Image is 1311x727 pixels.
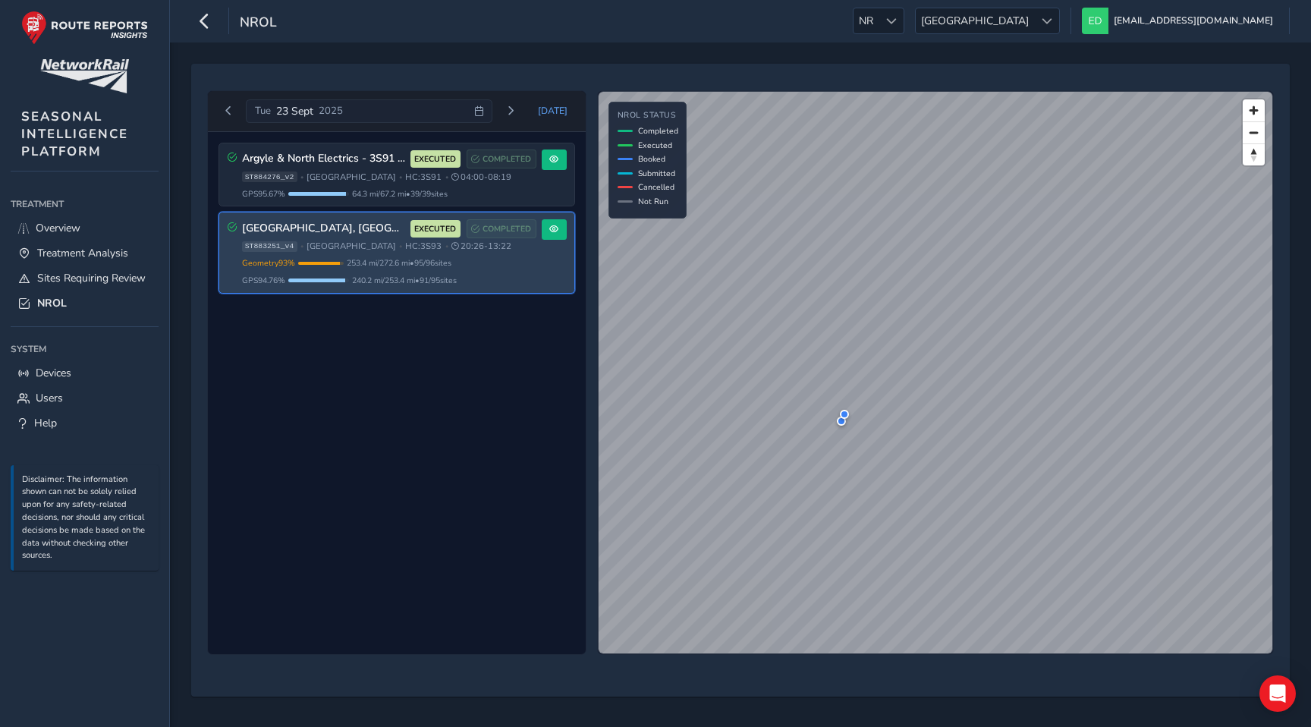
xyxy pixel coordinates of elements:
a: Devices [11,360,159,386]
span: NR [854,8,879,33]
h3: Argyle & North Electrics - 3S91 AM [242,153,405,165]
img: rr logo [21,11,148,45]
span: COMPLETED [483,223,531,235]
a: Help [11,411,159,436]
button: Next day [498,102,523,121]
a: Treatment Analysis [11,241,159,266]
span: • [300,173,303,181]
span: Geometry 93 % [242,257,295,269]
img: diamond-layout [1082,8,1108,34]
span: Overview [36,221,80,235]
span: 240.2 mi / 253.4 mi • 91 / 95 sites [352,275,457,286]
span: Treatment Analysis [37,246,128,260]
div: Open Intercom Messenger [1259,675,1296,712]
div: System [11,338,159,360]
span: ST884276_v2 [242,172,297,182]
span: [GEOGRAPHIC_DATA] [307,172,396,183]
span: HC: 3S93 [405,241,442,252]
span: • [399,242,402,250]
span: [GEOGRAPHIC_DATA] [307,241,396,252]
span: Cancelled [638,181,674,193]
span: 23 Sept [276,104,313,118]
span: NROL [37,296,67,310]
span: EXECUTED [414,153,456,165]
span: ST883251_v4 [242,241,297,252]
button: [EMAIL_ADDRESS][DOMAIN_NAME] [1082,8,1278,34]
a: Sites Requiring Review [11,266,159,291]
span: Users [36,391,63,405]
span: • [399,173,402,181]
span: 2025 [319,104,343,118]
span: Submitted [638,168,675,179]
a: Overview [11,216,159,241]
button: Zoom out [1243,121,1265,143]
span: [GEOGRAPHIC_DATA] [916,8,1034,33]
span: 253.4 mi / 272.6 mi • 95 / 96 sites [347,257,451,269]
span: Executed [638,140,672,151]
h4: NROL Status [618,111,678,121]
span: • [445,242,448,250]
button: Previous day [216,102,241,121]
a: NROL [11,291,159,316]
a: Users [11,386,159,411]
span: COMPLETED [483,153,531,165]
button: Reset bearing to north [1243,143,1265,165]
button: Today [528,99,578,122]
span: • [445,173,448,181]
p: Disclaimer: The information shown can not be solely relied upon for any safety-related decisions,... [22,474,151,563]
span: [EMAIL_ADDRESS][DOMAIN_NAME] [1114,8,1273,34]
span: NROL [240,13,277,34]
img: customer logo [40,59,129,93]
span: Devices [36,366,71,380]
span: GPS 94.76 % [242,275,285,286]
span: SEASONAL INTELLIGENCE PLATFORM [21,108,128,160]
span: Not Run [638,196,668,207]
span: • [300,242,303,250]
div: Treatment [11,193,159,216]
span: Help [34,416,57,430]
span: Booked [638,153,665,165]
h3: [GEOGRAPHIC_DATA], [GEOGRAPHIC_DATA], [GEOGRAPHIC_DATA] 3S93 [242,222,405,235]
span: 20:26 - 13:22 [451,241,511,252]
button: Zoom in [1243,99,1265,121]
span: HC: 3S91 [405,172,442,183]
span: Completed [638,125,678,137]
span: Sites Requiring Review [37,271,146,285]
span: 04:00 - 08:19 [451,172,511,183]
span: 64.3 mi / 67.2 mi • 39 / 39 sites [352,188,448,200]
canvas: Map [599,92,1272,653]
span: EXECUTED [414,223,456,235]
span: GPS 95.67 % [242,188,285,200]
span: Tue [255,104,271,118]
span: [DATE] [538,105,567,117]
